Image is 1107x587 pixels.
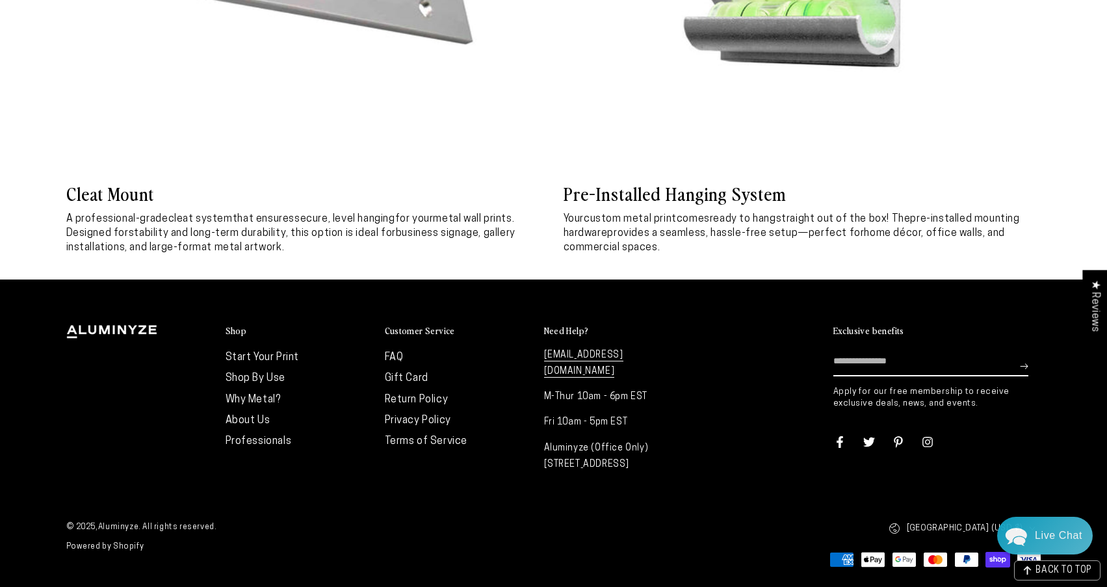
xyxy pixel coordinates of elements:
[544,389,690,405] p: M-Thur 10am - 6pm EST
[66,543,144,551] a: Powered by Shopify
[544,440,690,473] p: Aluminyze (Office Only) [STREET_ADDRESS]
[66,518,554,538] small: © 2025, . All rights reserved.
[1035,566,1092,575] span: BACK TO TOP
[94,20,128,53] img: Marie J
[122,20,155,53] img: Helga
[833,325,1041,337] summary: Exclusive benefits
[997,517,1093,554] div: Chat widget toggle
[385,436,468,447] a: Terms of Service
[226,325,372,337] summary: Shop
[544,325,589,337] h2: Need Help?
[433,214,512,224] strong: metal wall prints
[544,414,690,430] p: Fri 10am - 5pm EST
[226,395,281,405] a: Why Metal?
[1082,270,1107,342] div: Click to open Judge.me floating reviews tab
[385,352,404,363] a: FAQ
[833,325,904,337] h2: Exclusive benefits
[226,436,292,447] a: Professionals
[226,352,300,363] a: Start Your Print
[66,212,544,255] p: A professional-grade that ensures for your . Designed for , this option is ideal for .
[168,214,233,224] strong: cleat system
[19,60,257,72] div: We usually reply in a few hours.
[544,325,690,337] summary: Need Help?
[1035,517,1082,554] div: Contact Us Directly
[833,386,1041,410] p: Apply for our free membership to receive exclusive deals, news, and events.
[88,392,189,413] a: Send a Message
[226,373,286,384] a: Shop By Use
[294,214,395,224] strong: secure, level hanging
[385,325,455,337] h2: Customer Service
[129,228,286,239] strong: stability and long-term durability
[564,212,1041,255] p: Your comes straight out of the box! The provides a seamless, hassle-free setup—perfect for .
[139,371,176,380] span: Re:amaze
[226,415,270,426] a: About Us
[564,228,1005,253] strong: home décor, office walls, and commercial spaces
[66,181,544,205] h3: Cleat Mount
[564,214,1020,239] strong: pre-installed mounting hardware
[907,521,1023,536] span: [GEOGRAPHIC_DATA] (USD $)
[149,20,183,53] img: John
[385,415,451,426] a: Privacy Policy
[98,523,138,531] a: Aluminyze
[1020,347,1028,386] button: Subscribe
[385,373,428,384] a: Gift Card
[385,325,531,337] summary: Customer Service
[544,350,623,378] a: [EMAIL_ADDRESS][DOMAIN_NAME]
[385,395,449,405] a: Return Policy
[889,514,1041,542] button: [GEOGRAPHIC_DATA] (USD $)
[564,181,1041,205] h3: Pre-Installed Hanging System
[710,214,776,224] strong: ready to hang
[226,325,247,337] h2: Shop
[99,373,176,380] span: We run on
[584,214,677,224] strong: custom metal print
